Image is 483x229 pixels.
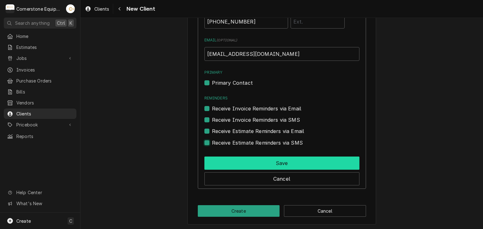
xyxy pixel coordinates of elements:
[212,79,253,87] label: Primary Contact
[204,154,359,170] div: Button Group Row
[4,87,76,97] a: Bills
[15,20,50,26] span: Search anything
[16,33,73,40] span: Home
[204,170,359,185] div: Button Group Row
[204,172,359,185] button: Cancel
[4,131,76,141] a: Reports
[6,4,14,13] div: Cornerstone Equipment Repair, LLC's Avatar
[4,18,76,29] button: Search anythingCtrlK
[16,77,73,84] span: Purchase Orders
[204,157,359,170] button: Save
[16,200,73,207] span: What's New
[212,127,304,135] label: Receive Estimate Reminders via Email
[204,70,359,75] label: Primary
[16,99,73,106] span: Vendors
[4,42,76,52] a: Estimates
[4,120,76,130] a: Go to Pricebook
[204,37,359,61] div: Email
[82,4,112,14] a: Clients
[16,121,64,128] span: Pricebook
[6,4,14,13] div: C
[66,4,75,13] div: AB
[16,218,31,224] span: Create
[212,139,303,146] label: Receive Estimate Reminders via SMS
[125,5,155,13] span: New Client
[4,53,76,63] a: Go to Jobs
[69,218,72,224] span: C
[204,15,288,29] input: Number
[4,76,76,86] a: Purchase Orders
[212,116,300,124] label: Receive Invoice Reminders via SMS
[291,15,345,29] input: Ext.
[4,65,76,75] a: Invoices
[16,133,73,140] span: Reports
[66,4,75,13] div: Andrew Buigues's Avatar
[284,205,366,217] button: Cancel
[114,4,125,14] button: Navigate back
[16,55,64,61] span: Jobs
[198,205,366,217] div: Button Group Row
[217,38,237,42] span: ( optional )
[4,109,76,119] a: Clients
[204,154,359,185] div: Button Group
[16,44,73,51] span: Estimates
[4,187,76,198] a: Go to Help Center
[16,67,73,73] span: Invoices
[16,189,73,196] span: Help Center
[16,6,63,12] div: Cornerstone Equipment Repair, LLC
[4,198,76,209] a: Go to What's New
[204,70,359,87] div: Primary
[204,95,359,112] div: Reminders
[16,110,73,117] span: Clients
[204,37,359,43] label: Email
[4,31,76,41] a: Home
[212,105,302,112] label: Receive Invoice Reminders via Email
[69,20,72,26] span: K
[198,205,280,217] button: Create
[204,95,359,101] label: Reminders
[94,6,109,12] span: Clients
[16,88,73,95] span: Bills
[198,205,366,217] div: Button Group
[57,20,65,26] span: Ctrl
[4,98,76,108] a: Vendors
